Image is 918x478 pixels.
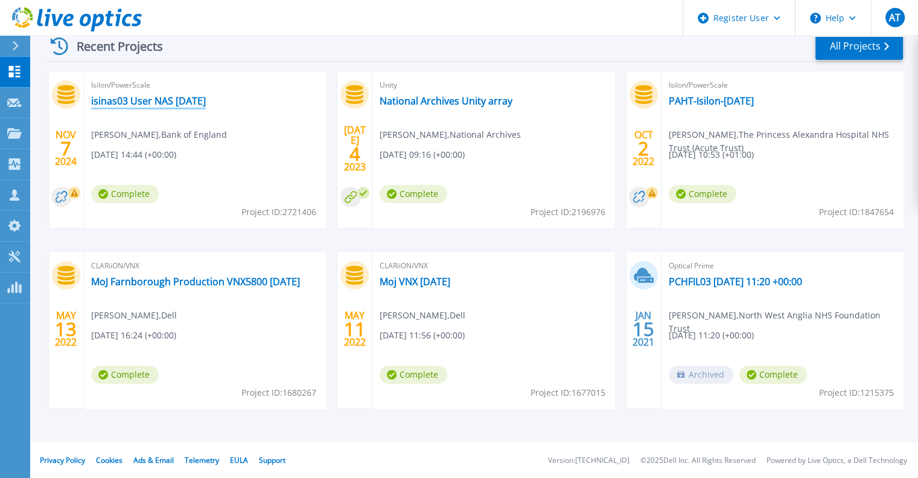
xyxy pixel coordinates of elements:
[185,455,219,465] a: Telemetry
[380,366,447,384] span: Complete
[632,307,655,351] div: JAN 2021
[669,128,903,155] span: [PERSON_NAME] , The Princess Alexandra Hospital NHS Trust (Acute Trust)
[91,148,176,161] span: [DATE] 14:44 (+00:00)
[819,386,894,399] span: Project ID: 1215375
[638,143,649,153] span: 2
[669,95,754,107] a: PAHT-Isilon-[DATE]
[380,329,465,342] span: [DATE] 11:56 (+00:00)
[60,143,71,153] span: 7
[819,205,894,219] span: Project ID: 1847654
[815,33,903,60] a: All Projects
[380,259,607,273] span: CLARiiON/VNX
[548,457,630,465] li: Version: [TECHNICAL_ID]
[133,455,174,465] a: Ads & Email
[91,128,227,141] span: [PERSON_NAME] , Bank of England
[632,126,655,170] div: OCT 2022
[91,309,177,322] span: [PERSON_NAME] , Dell
[531,386,605,399] span: Project ID: 1677015
[349,149,360,159] span: 4
[91,329,176,342] span: [DATE] 16:24 (+00:00)
[40,455,85,465] a: Privacy Policy
[380,148,465,161] span: [DATE] 09:16 (+00:00)
[640,457,756,465] li: © 2025 Dell Inc. All Rights Reserved
[91,259,318,273] span: CLARiiON/VNX
[241,205,316,219] span: Project ID: 2721406
[669,148,754,161] span: [DATE] 10:53 (+01:00)
[380,95,512,107] a: National Archives Unity array
[669,366,733,384] span: Archived
[259,455,285,465] a: Support
[633,324,654,334] span: 15
[739,366,807,384] span: Complete
[54,126,77,170] div: NOV 2024
[230,455,248,465] a: EULA
[91,276,300,288] a: MoJ Farnborough Production VNX5800 [DATE]
[380,79,607,92] span: Unity
[54,307,77,351] div: MAY 2022
[46,31,179,61] div: Recent Projects
[669,259,896,273] span: Optical Prime
[91,185,159,203] span: Complete
[241,386,316,399] span: Project ID: 1680267
[669,309,903,335] span: [PERSON_NAME] , North West Anglia NHS Foundation Trust
[344,324,366,334] span: 11
[343,126,366,170] div: [DATE] 2023
[531,205,605,219] span: Project ID: 2196976
[55,324,77,334] span: 13
[91,79,318,92] span: Isilon/PowerScale
[767,457,907,465] li: Powered by Live Optics, a Dell Technology
[380,276,450,288] a: Moj VNX [DATE]
[669,276,802,288] a: PCHFIL03 [DATE] 11:20 +00:00
[91,366,159,384] span: Complete
[380,309,465,322] span: [PERSON_NAME] , Dell
[96,455,123,465] a: Cookies
[343,307,366,351] div: MAY 2022
[669,185,736,203] span: Complete
[669,329,754,342] span: [DATE] 11:20 (+00:00)
[380,185,447,203] span: Complete
[91,95,206,107] a: isinas03 User NAS [DATE]
[380,128,521,141] span: [PERSON_NAME] , National Archives
[889,13,900,22] span: AT
[669,79,896,92] span: Isilon/PowerScale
